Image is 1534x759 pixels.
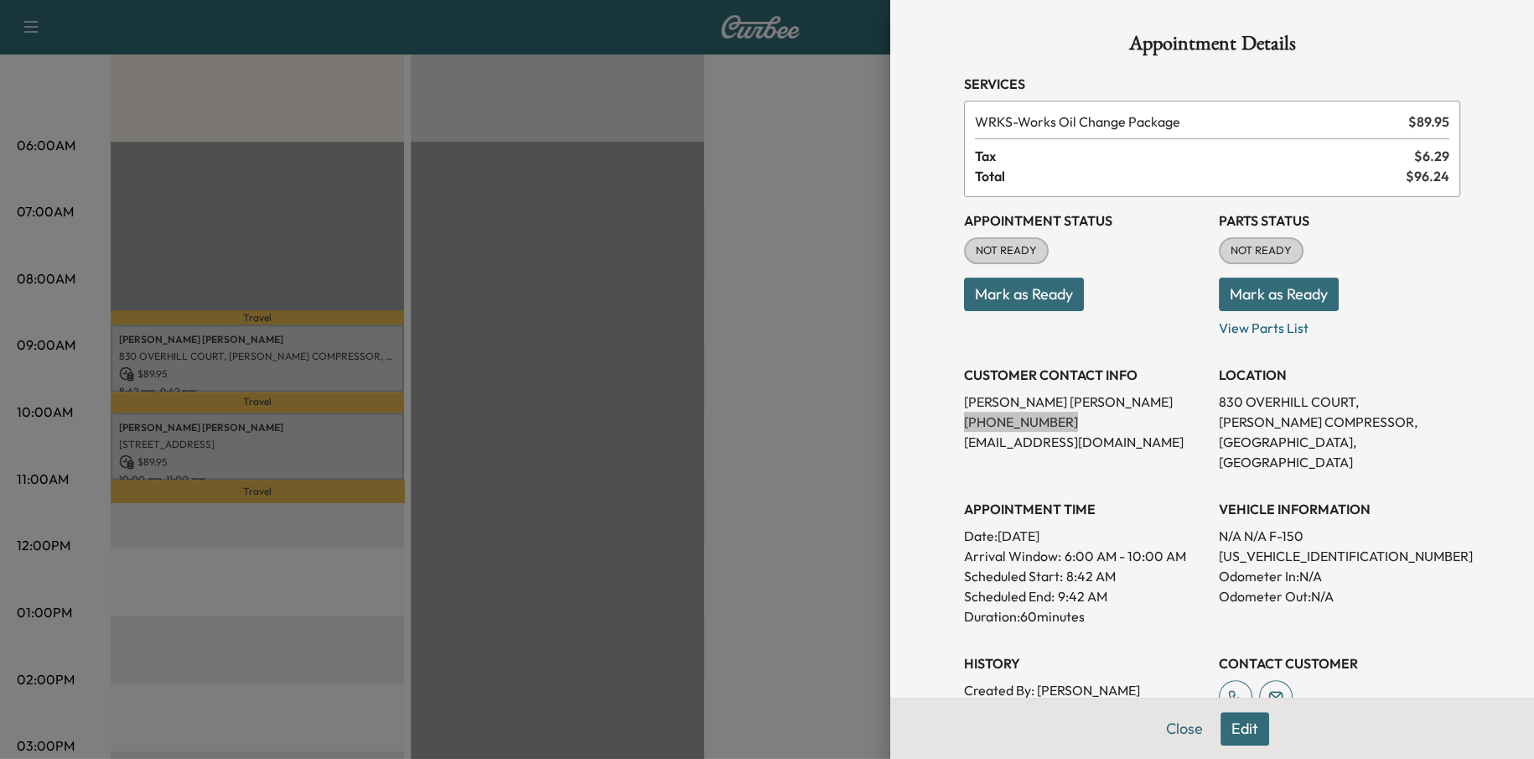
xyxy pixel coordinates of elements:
button: Close [1155,712,1214,746]
p: N/A N/A F-150 [1219,526,1460,546]
span: $ 6.29 [1414,146,1449,166]
p: Scheduled Start: [964,566,1063,586]
button: Edit [1220,712,1269,746]
h3: History [964,653,1205,673]
p: [EMAIL_ADDRESS][DOMAIN_NAME] [964,432,1205,452]
h3: Services [964,74,1460,94]
span: Total [975,166,1406,186]
p: [PHONE_NUMBER] [964,412,1205,432]
button: Mark as Ready [964,278,1084,311]
p: [PERSON_NAME] [PERSON_NAME] [964,392,1205,412]
p: Odometer In: N/A [1219,566,1460,586]
p: Date: [DATE] [964,526,1205,546]
span: Works Oil Change Package [975,112,1402,132]
p: [US_VEHICLE_IDENTIFICATION_NUMBER] [1219,546,1460,566]
span: $ 96.24 [1406,166,1449,186]
p: Scheduled End: [964,586,1055,606]
button: Mark as Ready [1219,278,1339,311]
p: Odometer Out: N/A [1219,586,1460,606]
h3: LOCATION [1219,365,1460,385]
h3: Appointment Status [964,211,1205,231]
span: NOT READY [1220,242,1302,259]
h1: Appointment Details [964,34,1460,60]
h3: CONTACT CUSTOMER [1219,653,1460,673]
p: View Parts List [1219,311,1460,338]
span: NOT READY [966,242,1047,259]
p: Duration: 60 minutes [964,606,1205,626]
h3: CUSTOMER CONTACT INFO [964,365,1205,385]
p: 9:42 AM [1058,586,1107,606]
span: $ 89.95 [1408,112,1449,132]
p: Created By : [PERSON_NAME] [964,680,1205,700]
h3: Parts Status [1219,211,1460,231]
h3: APPOINTMENT TIME [964,499,1205,519]
span: 6:00 AM - 10:00 AM [1065,546,1186,566]
span: Tax [975,146,1414,166]
h3: VEHICLE INFORMATION [1219,499,1460,519]
p: Arrival Window: [964,546,1205,566]
p: 830 OVERHILL COURT, [PERSON_NAME] COMPRESSOR, [GEOGRAPHIC_DATA], [GEOGRAPHIC_DATA] [1219,392,1460,472]
p: 8:42 AM [1066,566,1116,586]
